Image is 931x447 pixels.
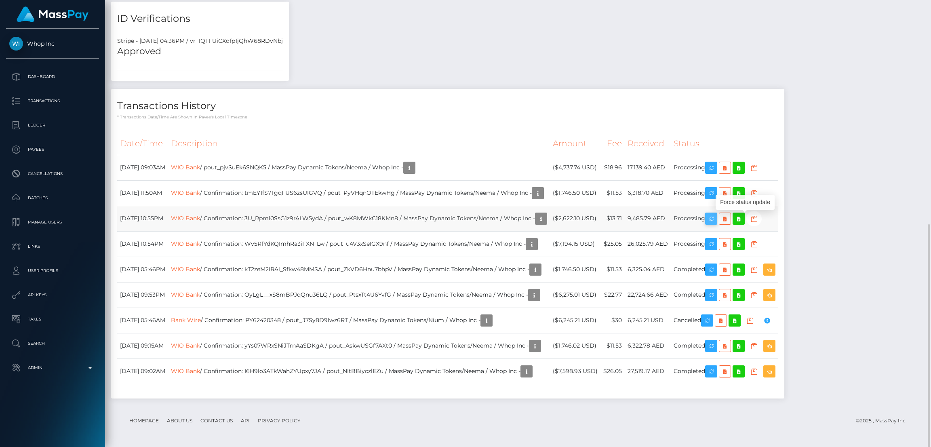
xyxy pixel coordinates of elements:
[9,192,96,204] p: Batches
[6,285,99,305] a: API Keys
[9,143,96,156] p: Payees
[625,358,671,384] td: 27,519.17 AED
[168,206,550,231] td: / Confirmation: 3U_Rpml0SsG1z9rALW5ydA / pout_wK8MWkC18KMn8 / MassPay Dynamic Tokens/Neema / Whop...
[126,414,162,427] a: Homepage
[171,265,200,272] a: WIO Bank
[600,155,625,180] td: $18.96
[9,240,96,253] p: Links
[197,414,236,427] a: Contact Us
[6,188,99,208] a: Batches
[9,95,96,107] p: Transactions
[625,333,671,358] td: 6,322.78 AED
[716,195,775,210] div: Force status update
[9,362,96,374] p: Admin
[9,119,96,131] p: Ledger
[600,358,625,384] td: $26.05
[238,414,253,427] a: API
[600,308,625,333] td: $30
[600,231,625,257] td: $25.05
[117,257,168,282] td: [DATE] 05:46PM
[168,133,550,155] th: Description
[600,180,625,206] td: $11.53
[6,91,99,111] a: Transactions
[6,358,99,378] a: Admin
[625,257,671,282] td: 6,325.04 AED
[550,155,600,180] td: ($4,737.74 USD)
[168,155,550,180] td: / pout_pjvSuEk6SNQK5 / MassPay Dynamic Tokens/Neema / Whop Inc -
[171,240,200,247] a: WIO Bank
[117,99,778,113] h4: Transactions History
[6,164,99,184] a: Cancellations
[9,216,96,228] p: Manage Users
[168,282,550,308] td: / Confirmation: OyLgL__xS8mBPJqQnu36LQ / pout_PtsxTt4U6YvfG / MassPay Dynamic Tokens/Neema / Whop...
[550,133,600,155] th: Amount
[600,206,625,231] td: $13.71
[6,139,99,160] a: Payees
[164,414,196,427] a: About Us
[117,12,283,26] h4: ID Verifications
[600,333,625,358] td: $11.53
[117,231,168,257] td: [DATE] 10:54PM
[6,333,99,354] a: Search
[856,416,913,425] div: © 2025 , MassPay Inc.
[9,265,96,277] p: User Profile
[625,155,671,180] td: 17,139.40 AED
[117,206,168,231] td: [DATE] 10:55PM
[171,214,200,221] a: WIO Bank
[671,133,778,155] th: Status
[671,231,778,257] td: Processing
[117,155,168,180] td: [DATE] 09:03AM
[168,231,550,257] td: / Confirmation: Wv5RfYdKQImhRa3iFXN_Lw / pout_u4V3xSeIGX9nf / MassPay Dynamic Tokens/Neema / Whop...
[625,282,671,308] td: 22,724.66 AED
[671,155,778,180] td: Processing
[9,71,96,83] p: Dashboard
[117,308,168,333] td: [DATE] 05:46AM
[6,236,99,257] a: Links
[550,333,600,358] td: ($1,746.02 USD)
[671,180,778,206] td: Processing
[168,308,550,333] td: / Confirmation: PY62420348 / pout_J7Sy8D9lwz6RT / MassPay Dynamic Tokens/Nium / Whop Inc -
[9,313,96,325] p: Taxes
[117,282,168,308] td: [DATE] 09:53PM
[600,282,625,308] td: $22.77
[255,414,304,427] a: Privacy Policy
[111,37,289,45] div: Stripe - [DATE] 04:36PM / vr_1QTFUiCXdfp1jQhW68RDvNbj
[671,206,778,231] td: Processing
[168,358,550,384] td: / Confirmation: I6H9lo3ATkWahZYUpxy7JA / pout_NItBBiyczlEZu / MassPay Dynamic Tokens/Neema / Whop...
[671,308,778,333] td: Cancelled
[171,163,200,171] a: WIO Bank
[171,316,201,323] a: Bank Wire
[117,358,168,384] td: [DATE] 09:02AM
[550,180,600,206] td: ($1,746.50 USD)
[117,45,283,58] h5: Approved
[171,367,200,374] a: WIO Bank
[625,133,671,155] th: Received
[6,261,99,281] a: User Profile
[171,342,200,349] a: WIO Bank
[600,133,625,155] th: Fee
[671,282,778,308] td: Completed
[117,114,778,120] p: * Transactions date/time are shown in payee's local timezone
[625,206,671,231] td: 9,485.79 AED
[17,6,88,22] img: MassPay Logo
[550,308,600,333] td: ($6,245.21 USD)
[168,333,550,358] td: / Confirmation: yYs07WRxSNiJTrnAaSDKgA / pout_AskwUSGf7AXt0 / MassPay Dynamic Tokens/Neema / Whop...
[550,257,600,282] td: ($1,746.50 USD)
[9,289,96,301] p: API Keys
[600,257,625,282] td: $11.53
[550,358,600,384] td: ($7,598.93 USD)
[625,308,671,333] td: 6,245.21 USD
[9,37,23,51] img: Whop Inc
[168,257,550,282] td: / Confirmation: kT2zeM2iRAi_Sfkw48MMSA / pout_ZkVD6Hnu7bhpV / MassPay Dynamic Tokens/Neema / Whop...
[9,337,96,350] p: Search
[117,180,168,206] td: [DATE] 11:50AM
[6,40,99,47] span: Whop Inc
[6,309,99,329] a: Taxes
[671,333,778,358] td: Completed
[550,206,600,231] td: ($2,622.10 USD)
[117,333,168,358] td: [DATE] 09:15AM
[6,67,99,87] a: Dashboard
[117,133,168,155] th: Date/Time
[168,180,550,206] td: / Confirmation: tmEY1fS7TgqFUS6zsUIGVQ / pout_PyVHqnOTEkwHg / MassPay Dynamic Tokens/Neema / Whop...
[6,212,99,232] a: Manage Users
